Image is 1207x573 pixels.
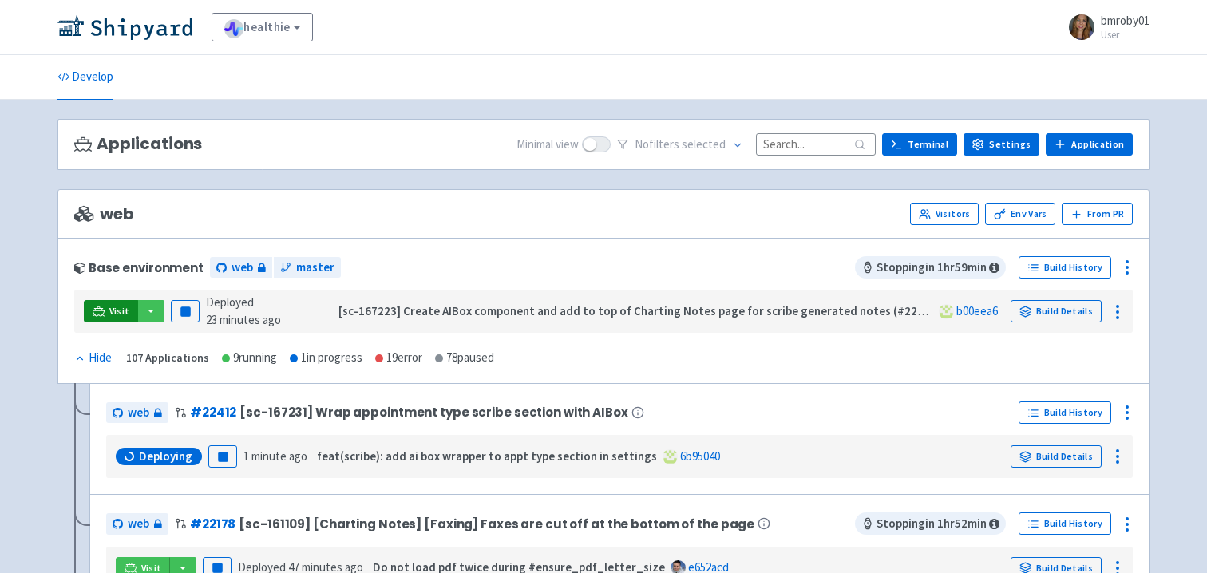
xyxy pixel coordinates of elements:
[338,303,940,318] strong: [sc-167223] Create AIBox component and add to top of Charting Notes page for scribe generated not...
[109,305,130,318] span: Visit
[239,517,754,531] span: [sc-161109] [Charting Notes] [Faxing] Faxes are cut off at the bottom of the page
[1101,13,1150,28] span: bmroby01
[84,300,138,322] a: Visit
[210,257,272,279] a: web
[296,259,334,277] span: master
[74,349,112,367] div: Hide
[206,294,281,328] span: Deployed
[1062,203,1133,225] button: From PR
[74,349,113,367] button: Hide
[106,402,168,424] a: web
[274,257,341,279] a: master
[290,349,362,367] div: 1 in progress
[57,55,113,100] a: Develop
[1019,512,1111,535] a: Build History
[190,404,236,421] a: #22412
[206,312,281,327] time: 23 minutes ago
[910,203,979,225] a: Visitors
[756,133,876,155] input: Search...
[956,303,998,318] a: b00eea6
[516,136,579,154] span: Minimal view
[882,133,957,156] a: Terminal
[1019,401,1111,424] a: Build History
[74,135,202,153] h3: Applications
[855,512,1006,535] span: Stopping in 1 hr 52 min
[128,404,149,422] span: web
[1046,133,1133,156] a: Application
[1059,14,1150,40] a: bmroby01 User
[375,349,422,367] div: 19 error
[57,14,192,40] img: Shipyard logo
[243,449,307,464] time: 1 minute ago
[74,261,204,275] div: Base environment
[222,349,277,367] div: 9 running
[1019,256,1111,279] a: Build History
[682,136,726,152] span: selected
[74,205,133,223] span: web
[964,133,1039,156] a: Settings
[435,349,494,367] div: 78 paused
[985,203,1055,225] a: Env Vars
[126,349,209,367] div: 107 Applications
[317,449,657,464] strong: feat(scribe): add ai box wrapper to appt type section in settings
[128,515,149,533] span: web
[855,256,1006,279] span: Stopping in 1 hr 59 min
[171,300,200,322] button: Pause
[212,13,313,41] a: healthie
[1101,30,1150,40] small: User
[106,513,168,535] a: web
[232,259,253,277] span: web
[208,445,237,468] button: Pause
[190,516,235,532] a: #22178
[1011,445,1102,468] a: Build Details
[1011,300,1102,322] a: Build Details
[139,449,192,464] span: Deploying
[680,449,720,464] a: 6b95040
[635,136,726,154] span: No filter s
[239,405,627,419] span: [sc-167231] Wrap appointment type scribe section with AIBox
